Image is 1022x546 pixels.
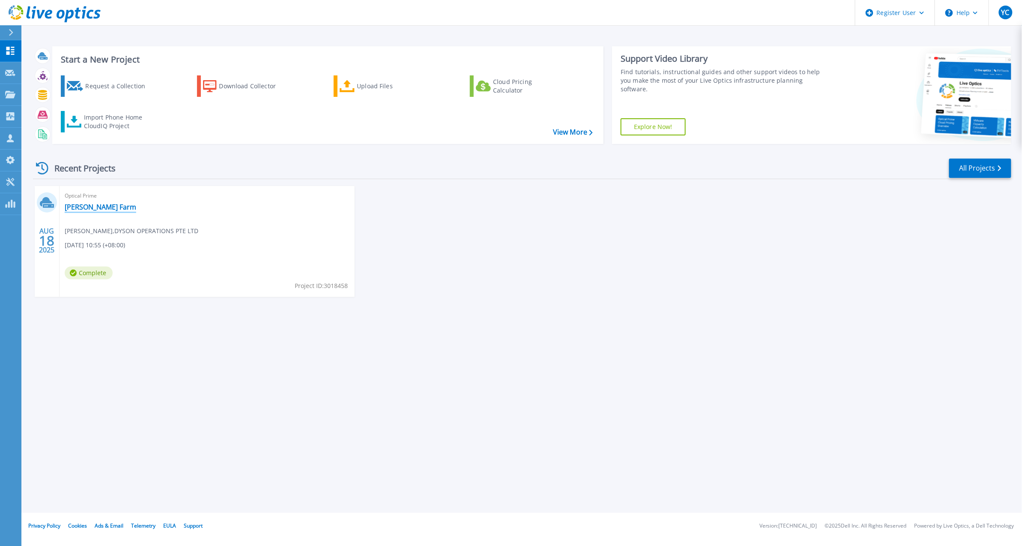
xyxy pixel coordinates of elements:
[197,75,293,97] a: Download Collector
[825,523,907,529] li: © 2025 Dell Inc. All Rights Reserved
[184,522,203,529] a: Support
[61,75,156,97] a: Request a Collection
[85,78,154,95] div: Request a Collection
[357,78,425,95] div: Upload Files
[33,158,127,179] div: Recent Projects
[219,78,288,95] div: Download Collector
[914,523,1014,529] li: Powered by Live Optics, a Dell Technology
[68,522,87,529] a: Cookies
[61,55,592,64] h3: Start a New Project
[1001,9,1010,16] span: YC
[95,522,123,529] a: Ads & Email
[759,523,817,529] li: Version: [TECHNICAL_ID]
[621,118,686,135] a: Explore Now!
[65,267,113,279] span: Complete
[493,78,562,95] div: Cloud Pricing Calculator
[65,203,136,211] a: [PERSON_NAME] Farm
[621,68,826,93] div: Find tutorials, instructional guides and other support videos to help you make the most of your L...
[39,225,55,256] div: AUG 2025
[553,128,593,136] a: View More
[84,113,151,130] div: Import Phone Home CloudIQ Project
[131,522,155,529] a: Telemetry
[949,159,1011,178] a: All Projects
[470,75,565,97] a: Cloud Pricing Calculator
[163,522,176,529] a: EULA
[65,240,125,250] span: [DATE] 10:55 (+08:00)
[334,75,429,97] a: Upload Files
[65,226,198,236] span: [PERSON_NAME] , DYSON OPERATIONS PTE LTD
[621,53,826,64] div: Support Video Library
[28,522,60,529] a: Privacy Policy
[65,191,350,201] span: Optical Prime
[39,237,54,244] span: 18
[295,281,348,291] span: Project ID: 3018458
